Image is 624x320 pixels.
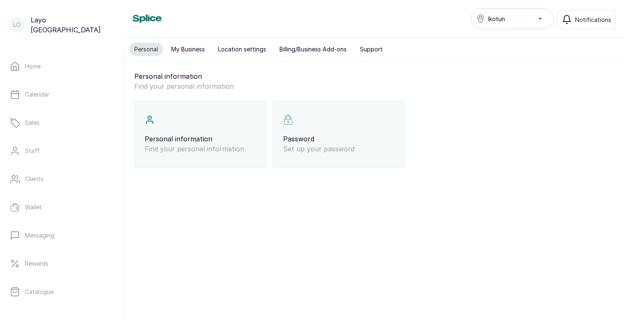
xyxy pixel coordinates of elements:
[7,167,117,191] a: Clients
[355,43,388,56] button: Support
[283,144,394,154] p: Set up your password
[488,15,505,23] span: Ikotun
[166,43,210,56] button: My Business
[274,43,352,56] button: Billing/Business Add-ons
[25,203,42,211] p: Wallet
[471,8,554,29] button: Ikotun
[273,101,405,167] div: PasswordSet up your password
[145,134,256,144] p: Personal information
[25,90,49,99] p: Calendar
[7,139,117,162] a: Staff
[25,259,49,268] p: Rewards
[134,81,614,91] p: Find your personal information
[25,175,44,183] p: Clients
[25,231,54,240] p: Messaging
[7,224,117,247] a: Messaging
[25,288,53,296] p: Catalogue
[145,144,256,154] p: Find your personal information
[134,71,614,81] p: Personal information
[13,21,21,29] p: LO
[129,43,163,56] button: Personal
[7,196,117,219] a: Wallet
[7,280,117,303] a: Catalogue
[557,10,616,29] button: Notifications
[25,147,40,155] p: Staff
[25,119,39,127] p: Sales
[7,111,117,134] a: Sales
[213,43,271,56] button: Location settings
[575,15,611,24] span: Notifications
[31,15,114,35] p: Layo [GEOGRAPHIC_DATA]
[7,55,117,78] a: Home
[25,62,41,70] p: Home
[7,252,117,275] a: Rewards
[7,83,117,106] a: Calendar
[134,101,266,167] div: Personal informationFind your personal information
[283,134,394,144] p: Password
